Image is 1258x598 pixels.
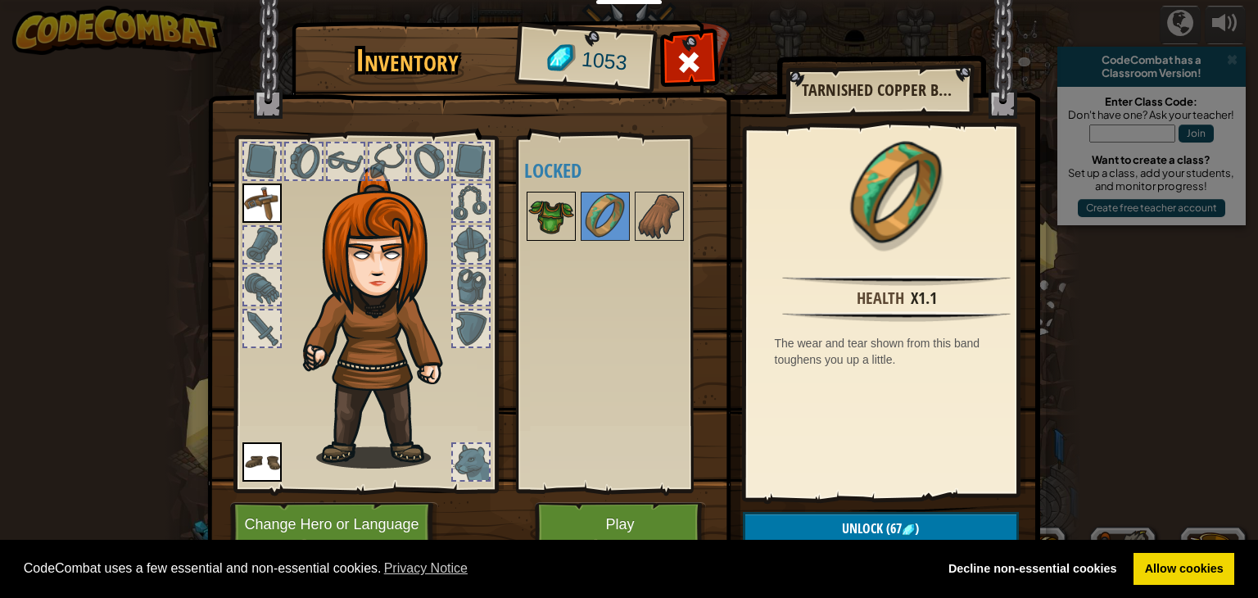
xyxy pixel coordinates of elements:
[915,519,919,537] span: )
[242,183,282,223] img: portrait.png
[242,442,282,482] img: portrait.png
[582,193,628,239] img: portrait.png
[636,193,682,239] img: portrait.png
[782,311,1010,322] img: hr.png
[528,193,574,239] img: portrait.png
[902,523,915,537] img: gem.png
[857,287,904,310] div: Health
[524,160,730,181] h4: Locked
[911,287,937,310] div: x1.1
[1134,553,1234,586] a: allow cookies
[296,167,472,469] img: hair_f2.png
[24,556,925,581] span: CodeCombat uses a few essential and non-essential cookies.
[743,512,1019,546] button: Unlock(67)
[775,335,1027,368] div: The wear and tear shown from this band toughens you up a little.
[883,519,902,537] span: (67
[580,45,628,78] span: 1053
[802,81,956,99] h2: Tarnished Copper Band
[937,553,1128,586] a: deny cookies
[844,141,950,247] img: portrait.png
[842,519,883,537] span: Unlock
[230,502,438,547] button: Change Hero or Language
[535,502,706,547] button: Play
[782,275,1010,286] img: hr.png
[303,43,512,78] h1: Inventory
[382,556,471,581] a: learn more about cookies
